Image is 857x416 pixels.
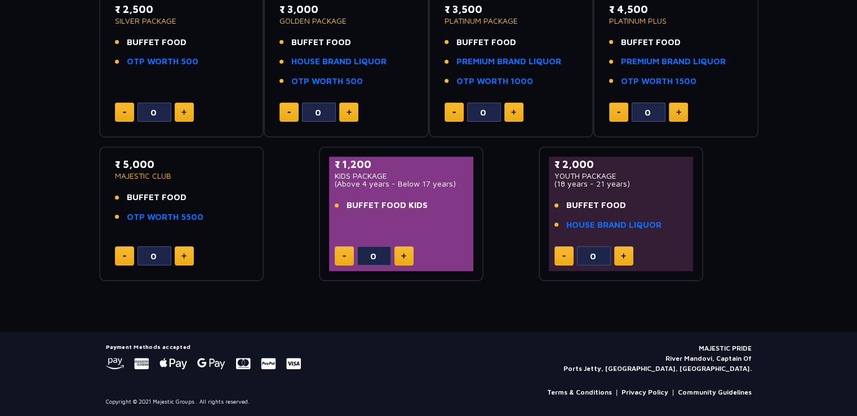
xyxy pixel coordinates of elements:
span: BUFFET FOOD KIDS [347,199,428,212]
a: Privacy Policy [621,387,668,397]
img: plus [181,109,187,115]
img: plus [347,109,352,115]
p: ₹ 4,500 [609,2,743,17]
a: OTP WORTH 500 [291,75,363,88]
span: BUFFET FOOD [127,191,187,204]
img: plus [181,253,187,259]
p: KIDS PACKAGE [335,172,468,180]
h5: Payment Methods accepted [106,343,301,350]
p: (18 years - 21 years) [554,180,688,188]
p: ₹ 3,500 [445,2,578,17]
p: ₹ 2,000 [554,157,688,172]
span: BUFFET FOOD [127,36,187,49]
img: minus [123,112,126,113]
a: OTP WORTH 1500 [621,75,696,88]
a: PREMIUM BRAND LIQUOR [621,55,726,68]
p: MAJESTIC PRIDE River Mandovi, Captain Of Ports Jetty, [GEOGRAPHIC_DATA], [GEOGRAPHIC_DATA]. [563,343,752,374]
img: plus [511,109,516,115]
img: minus [343,255,346,257]
a: HOUSE BRAND LIQUOR [291,55,387,68]
p: PLATINUM PLUS [609,17,743,25]
p: ₹ 5,000 [115,157,248,172]
img: plus [401,253,406,259]
p: ₹ 3,000 [279,2,413,17]
a: Terms & Conditions [547,387,612,397]
a: HOUSE BRAND LIQUOR [566,219,661,232]
img: minus [452,112,456,113]
p: MAJESTIC CLUB [115,172,248,180]
a: Community Guidelines [678,387,752,397]
span: BUFFET FOOD [456,36,516,49]
p: ₹ 1,200 [335,157,468,172]
span: BUFFET FOOD [566,199,626,212]
span: BUFFET FOOD [621,36,681,49]
img: minus [287,112,291,113]
span: BUFFET FOOD [291,36,351,49]
a: OTP WORTH 5500 [127,211,203,224]
img: plus [621,253,626,259]
img: plus [676,109,681,115]
p: PLATINUM PACKAGE [445,17,578,25]
p: Copyright © 2021 Majestic Groups . All rights reserved. [106,397,250,406]
p: SILVER PACKAGE [115,17,248,25]
p: (Above 4 years - Below 17 years) [335,180,468,188]
a: PREMIUM BRAND LIQUOR [456,55,561,68]
p: ₹ 2,500 [115,2,248,17]
p: YOUTH PACKAGE [554,172,688,180]
img: minus [562,255,566,257]
a: OTP WORTH 1000 [456,75,533,88]
p: GOLDEN PACKAGE [279,17,413,25]
a: OTP WORTH 500 [127,55,198,68]
img: minus [123,255,126,257]
img: minus [617,112,620,113]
